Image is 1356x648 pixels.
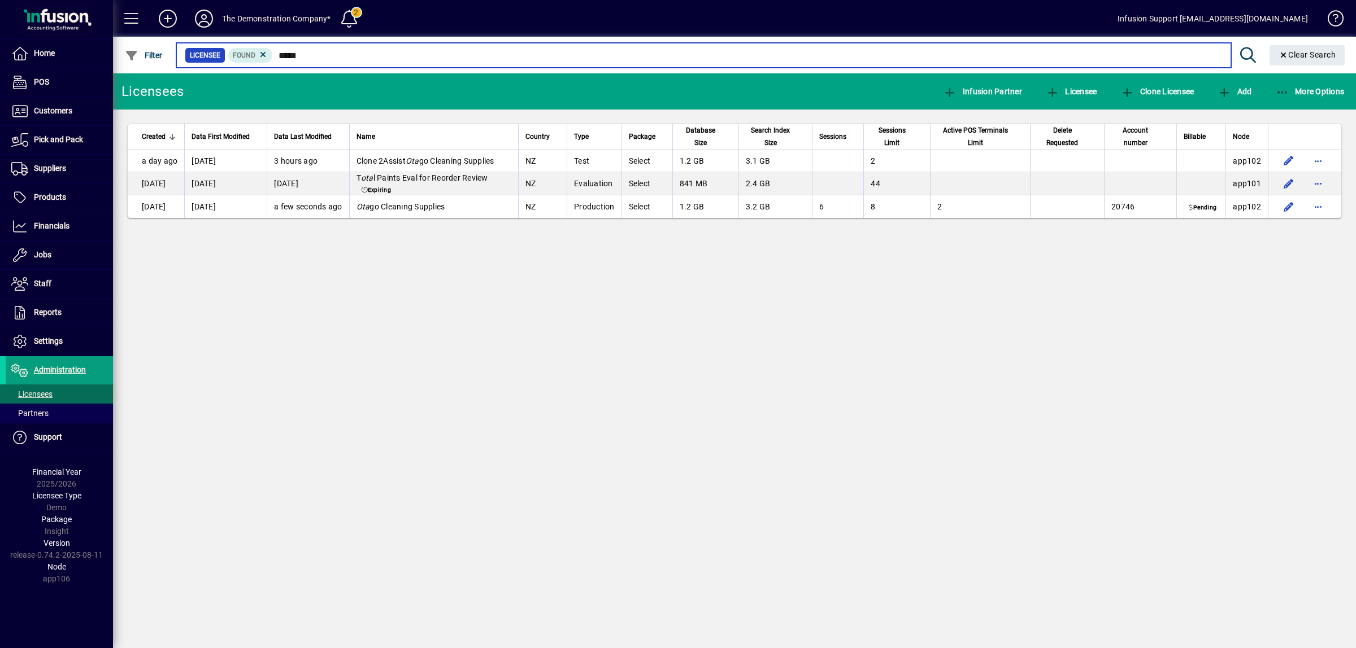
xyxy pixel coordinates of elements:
span: Account number [1111,124,1159,149]
span: Staff [34,279,51,288]
div: Sessions [819,130,857,143]
button: Filter [122,45,166,65]
span: Country [525,130,550,143]
button: Profile [186,8,222,29]
button: Edit [1280,174,1298,192]
button: Clone Licensee [1118,81,1197,102]
button: Edit [1280,152,1298,170]
span: Active POS Terminals Limit [937,124,1014,149]
td: Test [567,150,621,172]
span: Found [233,51,255,59]
span: Infusion Partner [943,87,1022,96]
span: More Options [1276,87,1345,96]
div: Created [142,130,177,143]
span: Version [44,538,70,548]
button: More options [1309,198,1327,216]
button: Add [150,8,186,29]
td: [DATE] [184,195,267,218]
em: ota [361,173,373,182]
a: Pick and Pack [6,126,113,154]
span: Clone Licensee [1120,87,1194,96]
span: Sessions [819,130,846,143]
a: Customers [6,97,113,125]
span: Partners [11,409,49,418]
span: Sessions Limit [871,124,913,149]
span: Suppliers [34,164,66,173]
div: Infusion Support [EMAIL_ADDRESS][DOMAIN_NAME] [1118,10,1308,28]
div: The Demonstration Company* [222,10,331,28]
span: Support [34,432,62,441]
span: Pending [1186,203,1219,212]
div: Node [1233,130,1261,143]
td: 8 [863,195,930,218]
span: Database Size [680,124,722,149]
td: 3.1 GB [738,150,812,172]
td: 841 MB [672,172,738,195]
div: Package [629,130,666,143]
a: Home [6,40,113,68]
div: Licensees [121,82,184,100]
td: Evaluation [567,172,621,195]
span: Package [629,130,655,143]
td: 44 [863,172,930,195]
td: 2 [930,195,1031,218]
span: Licensee [190,50,220,61]
a: Knowledge Base [1319,2,1342,39]
span: Reports [34,308,62,317]
td: [DATE] [267,172,349,195]
td: Select [621,172,672,195]
span: Delete Requested [1037,124,1087,149]
div: Type [574,130,615,143]
a: Jobs [6,241,113,269]
span: go Cleaning Supplies [357,202,445,211]
td: Select [621,150,672,172]
a: Settings [6,327,113,356]
button: Edit [1280,198,1298,216]
td: NZ [518,172,567,195]
td: [DATE] [184,150,267,172]
td: 20746 [1104,195,1176,218]
span: Type [574,130,589,143]
span: Clone 2Assist go Cleaning Supplies [357,156,494,165]
span: Filter [125,51,163,60]
a: Products [6,183,113,212]
td: 6 [812,195,863,218]
span: Customers [34,106,72,115]
div: Sessions Limit [871,124,923,149]
div: Data Last Modified [274,130,342,143]
td: Production [567,195,621,218]
a: Partners [6,404,113,423]
span: Products [34,192,66,202]
button: Licensee [1043,81,1100,102]
td: a few seconds ago [267,195,349,218]
td: [DATE] [184,172,267,195]
span: app101.prod.infusionbusinesssoftware.com [1233,179,1261,188]
div: Search Index Size [746,124,806,149]
span: POS [34,77,49,86]
a: Suppliers [6,155,113,183]
a: Support [6,423,113,452]
a: Reports [6,299,113,327]
td: 3 hours ago [267,150,349,172]
span: Billable [1184,130,1206,143]
span: Pick and Pack [34,135,83,144]
button: Infusion Partner [940,81,1025,102]
span: app102.prod.infusionbusinesssoftware.com [1233,156,1261,165]
span: Expiring [359,186,394,195]
span: Created [142,130,166,143]
button: More options [1309,174,1327,192]
td: 3.2 GB [738,195,812,218]
td: NZ [518,150,567,172]
td: Select [621,195,672,218]
button: More options [1309,152,1327,170]
span: T l Paints Eval for Reorder Review [357,173,488,182]
span: app102.prod.infusionbusinesssoftware.com [1233,202,1261,211]
div: Active POS Terminals Limit [937,124,1024,149]
span: Licensees [11,389,53,399]
em: Ota [357,202,370,211]
div: Database Size [680,124,732,149]
a: Financials [6,212,113,240]
td: 2 [863,150,930,172]
span: Name [357,130,375,143]
span: Clear Search [1279,50,1336,59]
